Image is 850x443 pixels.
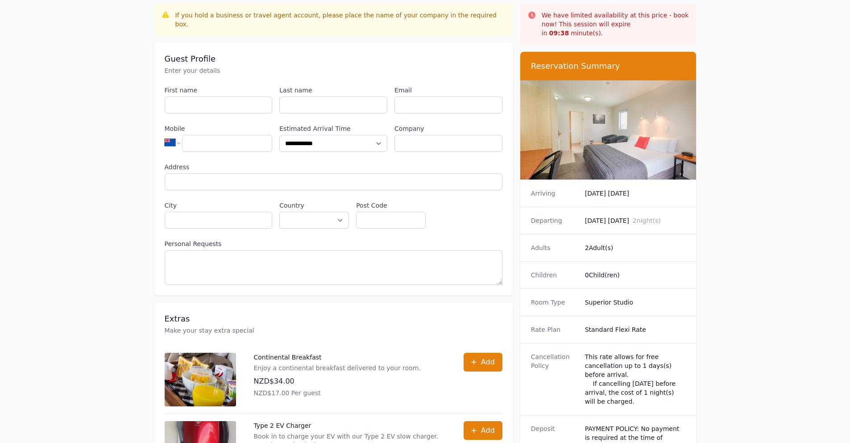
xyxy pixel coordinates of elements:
[254,364,421,372] p: Enjoy a continental breakfast delivered to your room.
[542,11,689,38] p: We have limited availability at this price - book now! This session will expire in minute(s).
[394,86,502,95] label: Email
[165,86,273,95] label: First name
[165,326,502,335] p: Make your stay extra special
[633,217,661,224] span: 2 night(s)
[531,61,686,71] h3: Reservation Summary
[464,421,502,440] button: Add
[165,124,273,133] label: Mobile
[279,86,387,95] label: Last name
[585,352,686,406] div: This rate allows for free cancellation up to 1 days(s) before arrival. If cancelling [DATE] befor...
[531,216,578,225] dt: Departing
[585,325,686,334] dd: Standard Flexi Rate
[585,189,686,198] dd: [DATE] [DATE]
[464,353,502,372] button: Add
[254,353,421,362] p: Continental Breakfast
[531,352,578,406] dt: Cancellation Policy
[165,66,502,75] p: Enter your details
[531,325,578,334] dt: Rate Plan
[175,11,506,29] div: If you hold a business or travel agent account, please place the name of your company in the requ...
[549,29,569,37] strong: 09 : 38
[279,124,387,133] label: Estimated Arrival Time
[531,189,578,198] dt: Arriving
[481,357,495,368] span: Add
[254,376,421,387] p: NZD$34.00
[531,298,578,307] dt: Room Type
[165,239,502,248] label: Personal Requests
[520,80,697,180] img: Superior Studio
[585,243,686,252] dd: 2 Adult(s)
[585,216,686,225] dd: [DATE] [DATE]
[585,298,686,307] dd: Superior Studio
[394,124,502,133] label: Company
[165,201,273,210] label: City
[585,271,686,280] dd: 0 Child(ren)
[254,421,446,430] p: Type 2 EV Charger
[279,201,349,210] label: Country
[254,389,421,397] p: NZD$17.00 Per guest
[531,271,578,280] dt: Children
[165,54,502,64] h3: Guest Profile
[531,243,578,252] dt: Adults
[165,163,502,171] label: Address
[481,425,495,436] span: Add
[356,201,426,210] label: Post Code
[165,353,236,406] img: Continental Breakfast
[165,313,502,324] h3: Extras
